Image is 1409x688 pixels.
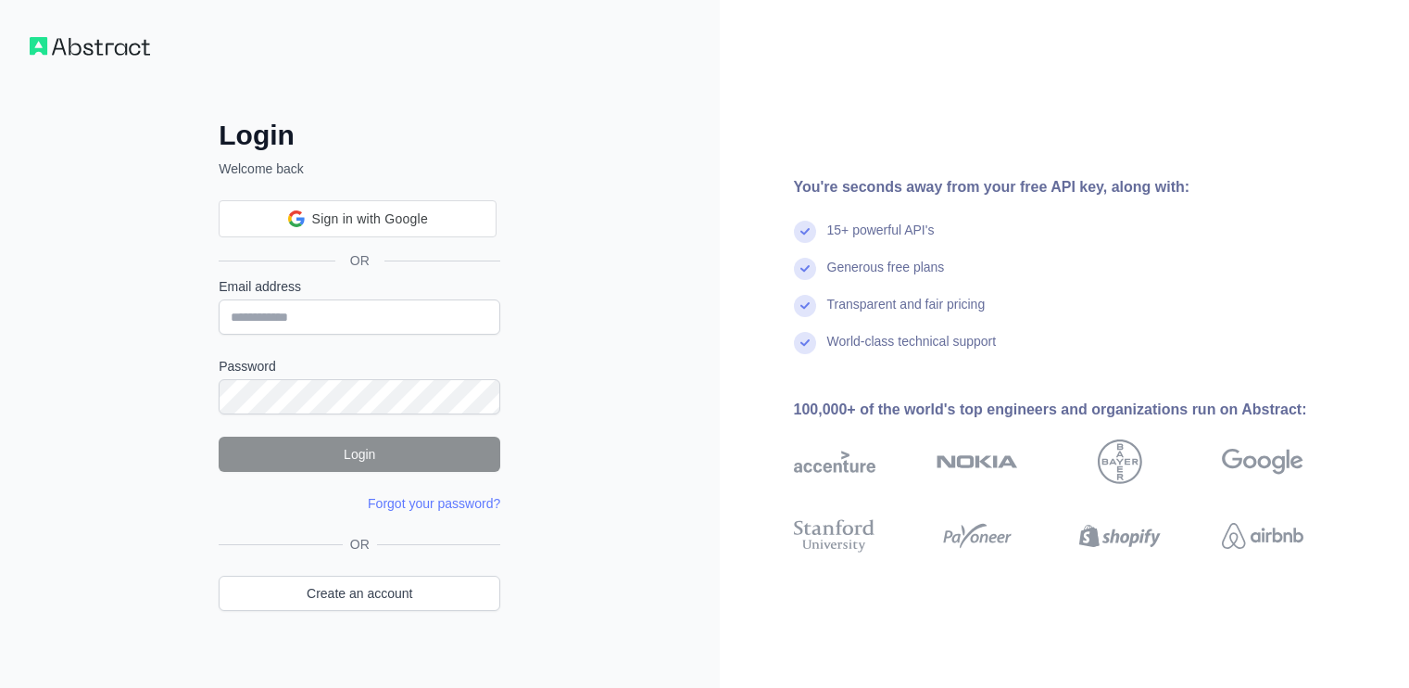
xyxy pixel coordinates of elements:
[219,437,500,472] button: Login
[368,496,500,511] a: Forgot your password?
[827,332,997,369] div: World-class technical support
[794,295,816,317] img: check mark
[794,176,1363,198] div: You're seconds away from your free API key, along with:
[1079,516,1161,556] img: shopify
[794,516,875,556] img: stanford university
[794,221,816,243] img: check mark
[794,258,816,280] img: check mark
[827,221,935,258] div: 15+ powerful API's
[794,440,875,484] img: accenture
[1222,516,1303,556] img: airbnb
[937,516,1018,556] img: payoneer
[30,37,150,56] img: Workflow
[312,210,428,229] span: Sign in with Google
[219,576,500,611] a: Create an account
[335,251,384,270] span: OR
[219,119,500,152] h2: Login
[827,258,945,295] div: Generous free plans
[219,200,497,237] div: Sign in with Google
[343,535,377,554] span: OR
[219,159,500,178] p: Welcome back
[1098,440,1142,484] img: bayer
[219,357,500,376] label: Password
[1222,440,1303,484] img: google
[827,295,986,332] div: Transparent and fair pricing
[219,277,500,296] label: Email address
[794,399,1363,421] div: 100,000+ of the world's top engineers and organizations run on Abstract:
[794,332,816,354] img: check mark
[937,440,1018,484] img: nokia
